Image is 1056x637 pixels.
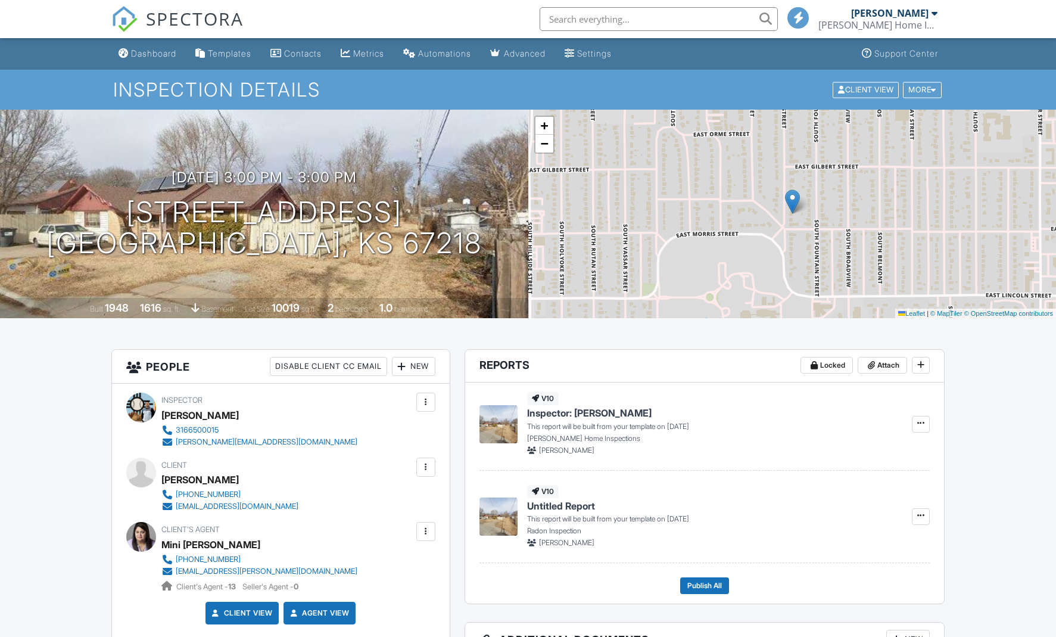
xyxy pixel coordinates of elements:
[161,536,260,554] a: Mini [PERSON_NAME]
[540,136,548,151] span: −
[903,82,942,98] div: More
[785,189,800,214] img: Marker
[113,79,943,100] h1: Inspection Details
[176,502,298,511] div: [EMAIL_ADDRESS][DOMAIN_NAME]
[228,582,236,591] strong: 13
[191,43,256,65] a: Templates
[818,19,937,31] div: Seacat Home Inspections
[328,302,334,314] div: 2
[394,304,428,313] span: bathrooms
[176,582,238,591] span: Client's Agent -
[46,197,482,260] h1: [STREET_ADDRESS] [GEOGRAPHIC_DATA], KS 67218
[161,396,203,405] span: Inspector
[210,607,273,619] a: Client View
[535,117,553,135] a: Zoom in
[90,304,103,313] span: Built
[288,607,349,619] a: Agent View
[560,43,616,65] a: Settings
[930,310,962,317] a: © MapTiler
[176,437,357,447] div: [PERSON_NAME][EMAIL_ADDRESS][DOMAIN_NAME]
[270,357,387,376] div: Disable Client CC Email
[927,310,929,317] span: |
[353,48,384,58] div: Metrics
[105,302,129,314] div: 1948
[131,48,176,58] div: Dashboard
[857,43,943,65] a: Support Center
[172,169,357,185] h3: [DATE] 3:00 pm - 3:00 pm
[577,48,612,58] div: Settings
[111,16,244,41] a: SPECTORA
[898,310,925,317] a: Leaflet
[112,350,450,384] h3: People
[208,48,251,58] div: Templates
[504,48,546,58] div: Advanced
[242,582,298,591] span: Seller's Agent -
[161,436,357,448] a: [PERSON_NAME][EMAIL_ADDRESS][DOMAIN_NAME]
[176,425,219,435] div: 3166500015
[161,565,357,577] a: [EMAIL_ADDRESS][PERSON_NAME][DOMAIN_NAME]
[294,582,298,591] strong: 0
[245,304,270,313] span: Lot Size
[272,302,300,314] div: 10019
[485,43,550,65] a: Advanced
[535,135,553,153] a: Zoom out
[398,43,476,65] a: Automations (Basic)
[833,82,899,98] div: Client View
[540,118,548,133] span: +
[851,7,929,19] div: [PERSON_NAME]
[161,525,220,534] span: Client's Agent
[161,554,357,565] a: [PHONE_NUMBER]
[161,489,298,501] a: [PHONE_NUMBER]
[163,304,180,313] span: sq. ft.
[266,43,326,65] a: Contacts
[964,310,1053,317] a: © OpenStreetMap contributors
[161,461,187,470] span: Client
[161,471,239,489] div: [PERSON_NAME]
[161,406,239,424] div: [PERSON_NAME]
[114,43,181,65] a: Dashboard
[540,7,778,31] input: Search everything...
[201,304,233,313] span: basement
[301,304,316,313] span: sq.ft.
[161,501,298,512] a: [EMAIL_ADDRESS][DOMAIN_NAME]
[161,424,357,436] a: 3166500015
[379,302,393,314] div: 1.0
[146,6,244,31] span: SPECTORA
[176,490,241,499] div: [PHONE_NUMBER]
[418,48,471,58] div: Automations
[176,555,241,564] div: [PHONE_NUMBER]
[831,85,902,94] a: Client View
[284,48,322,58] div: Contacts
[111,6,138,32] img: The Best Home Inspection Software - Spectora
[176,567,357,576] div: [EMAIL_ADDRESS][PERSON_NAME][DOMAIN_NAME]
[140,302,161,314] div: 1616
[336,43,389,65] a: Metrics
[392,357,435,376] div: New
[874,48,938,58] div: Support Center
[335,304,368,313] span: bedrooms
